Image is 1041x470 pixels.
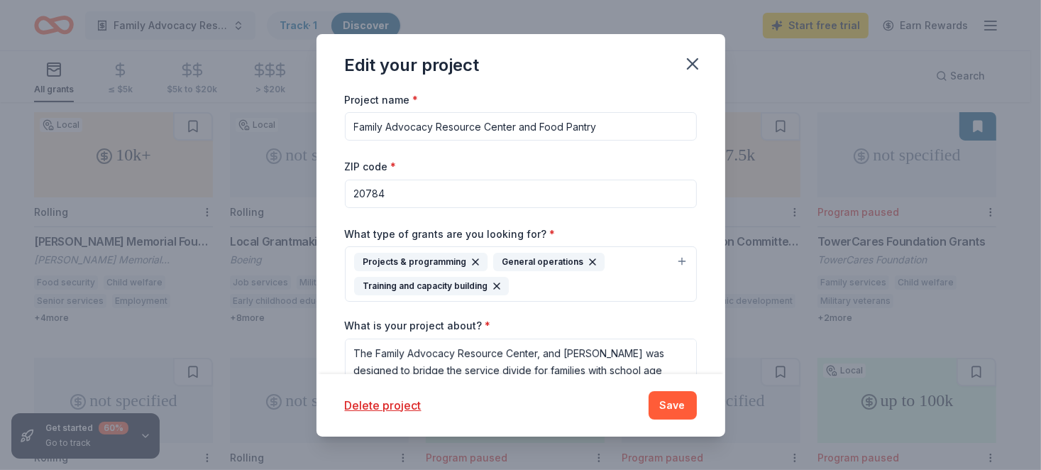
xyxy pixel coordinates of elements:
[354,253,488,271] div: Projects & programming
[649,391,697,420] button: Save
[345,227,556,241] label: What type of grants are you looking for?
[345,160,397,174] label: ZIP code
[345,180,697,208] input: 12345 (U.S. only)
[345,112,697,141] input: After school program
[345,93,419,107] label: Project name
[493,253,605,271] div: General operations
[354,277,509,295] div: Training and capacity building
[345,397,422,414] button: Delete project
[345,54,480,77] div: Edit your project
[345,246,697,302] button: Projects & programmingGeneral operationsTraining and capacity building
[345,339,697,466] textarea: The Family Advocacy Resource Center, and [PERSON_NAME] was designed to bridge the service divide ...
[345,319,491,333] label: What is your project about?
